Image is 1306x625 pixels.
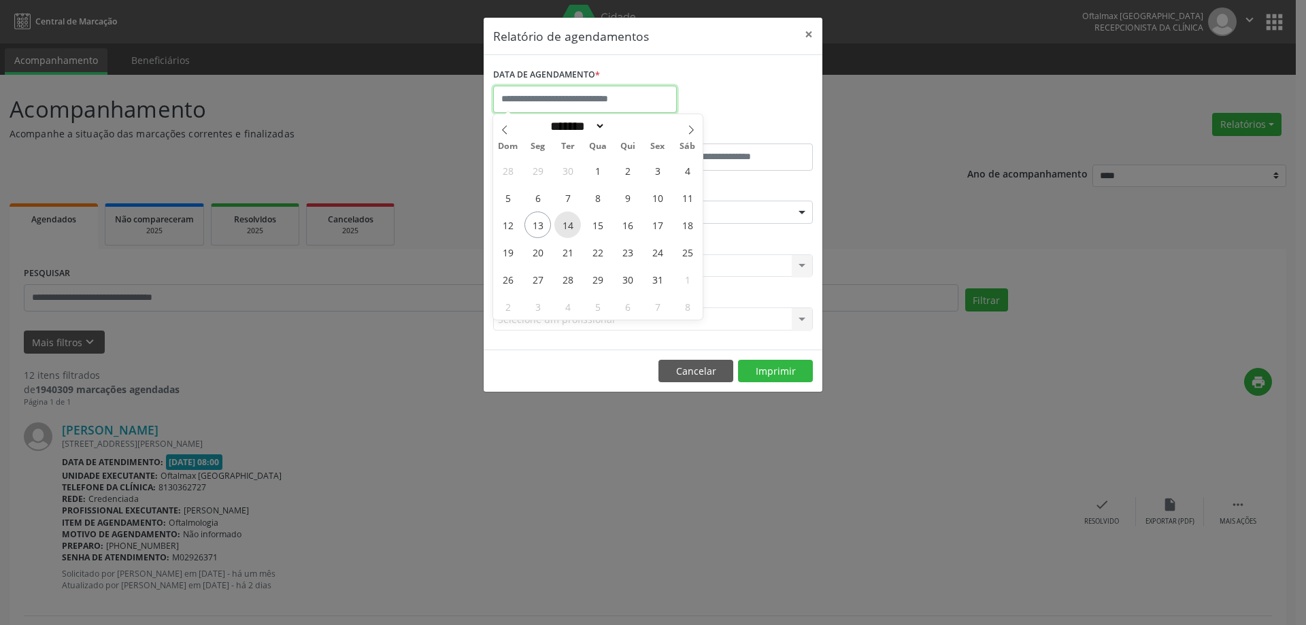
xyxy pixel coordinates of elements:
span: Outubro 3, 2025 [644,157,671,184]
span: Outubro 16, 2025 [614,212,641,238]
span: Qua [583,142,613,151]
span: Novembro 4, 2025 [554,293,581,320]
button: Imprimir [738,360,813,383]
button: Close [795,18,822,51]
span: Outubro 13, 2025 [524,212,551,238]
span: Novembro 7, 2025 [644,293,671,320]
span: Outubro 14, 2025 [554,212,581,238]
span: Outubro 17, 2025 [644,212,671,238]
span: Outubro 18, 2025 [674,212,701,238]
span: Outubro 25, 2025 [674,239,701,265]
span: Outubro 24, 2025 [644,239,671,265]
span: Novembro 5, 2025 [584,293,611,320]
span: Outubro 29, 2025 [584,266,611,292]
span: Setembro 30, 2025 [554,157,581,184]
span: Outubro 2, 2025 [614,157,641,184]
span: Novembro 1, 2025 [674,266,701,292]
span: Outubro 4, 2025 [674,157,701,184]
span: Ter [553,142,583,151]
span: Outubro 7, 2025 [554,184,581,211]
input: Year [605,119,650,133]
label: DATA DE AGENDAMENTO [493,65,600,86]
span: Outubro 1, 2025 [584,157,611,184]
span: Outubro 30, 2025 [614,266,641,292]
span: Novembro 8, 2025 [674,293,701,320]
span: Outubro 26, 2025 [495,266,521,292]
span: Outubro 10, 2025 [644,184,671,211]
span: Outubro 15, 2025 [584,212,611,238]
span: Outubro 28, 2025 [554,266,581,292]
span: Outubro 20, 2025 [524,239,551,265]
span: Outubro 11, 2025 [674,184,701,211]
span: Qui [613,142,643,151]
span: Outubro 19, 2025 [495,239,521,265]
span: Outubro 23, 2025 [614,239,641,265]
span: Sáb [673,142,703,151]
span: Outubro 27, 2025 [524,266,551,292]
span: Setembro 28, 2025 [495,157,521,184]
span: Novembro 6, 2025 [614,293,641,320]
h5: Relatório de agendamentos [493,27,649,45]
span: Outubro 31, 2025 [644,266,671,292]
span: Outubro 6, 2025 [524,184,551,211]
span: Dom [493,142,523,151]
span: Outubro 21, 2025 [554,239,581,265]
span: Sex [643,142,673,151]
span: Outubro 8, 2025 [584,184,611,211]
span: Outubro 22, 2025 [584,239,611,265]
span: Outubro 9, 2025 [614,184,641,211]
span: Seg [523,142,553,151]
select: Month [546,119,605,133]
span: Setembro 29, 2025 [524,157,551,184]
span: Novembro 2, 2025 [495,293,521,320]
span: Novembro 3, 2025 [524,293,551,320]
label: ATÉ [656,122,813,143]
span: Outubro 5, 2025 [495,184,521,211]
button: Cancelar [658,360,733,383]
span: Outubro 12, 2025 [495,212,521,238]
